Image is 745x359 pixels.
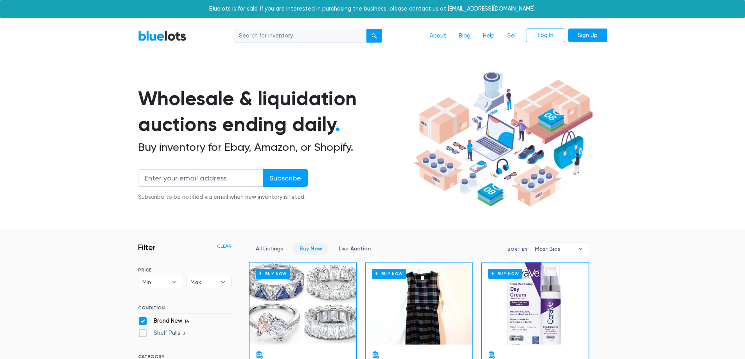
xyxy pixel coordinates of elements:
input: Subscribe [263,169,308,187]
a: Buy Now [250,263,356,345]
h6: PRICE [138,267,232,273]
span: Min [142,276,168,288]
a: Help [477,29,501,43]
label: Shelf Pulls [138,329,188,338]
h6: CONDITION [138,305,232,314]
label: Brand New [138,317,192,325]
label: Sort By [507,246,528,253]
span: 14 [182,318,192,325]
a: Buy Now [293,243,329,255]
img: hero-ee84e7d0318cb26816c560f6b4441b76977f77a177738b4e94f68c95b2b83dbb.png [410,68,596,211]
a: Sell [501,29,523,43]
h3: Filter [138,243,156,252]
b: ▾ [166,276,183,288]
input: Search for inventory [234,29,367,43]
a: All Listings [249,243,290,255]
a: Blog [452,29,477,43]
a: Log In [526,29,565,43]
a: Sign Up [568,29,607,43]
h1: Wholesale & liquidation auctions ending daily [138,86,410,138]
span: 3 [180,330,188,337]
h2: Buy inventory for Ebay, Amazon, or Shopify. [138,141,410,154]
b: ▾ [215,276,231,288]
div: Subscribe to be notified via email when new inventory is listed. [138,193,308,202]
h6: Buy Now [488,269,522,279]
a: About [424,29,452,43]
h6: Buy Now [256,269,290,279]
a: BlueLots [138,30,187,41]
input: Enter your email address [138,169,263,187]
a: Buy Now [366,263,472,345]
a: Buy Now [482,263,589,345]
span: Most Bids [535,243,574,255]
span: . [335,113,340,136]
a: Clear [217,243,232,250]
span: Max [190,276,216,288]
a: Live Auction [332,243,377,255]
h6: Buy Now [372,269,406,279]
b: ▾ [573,243,589,255]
